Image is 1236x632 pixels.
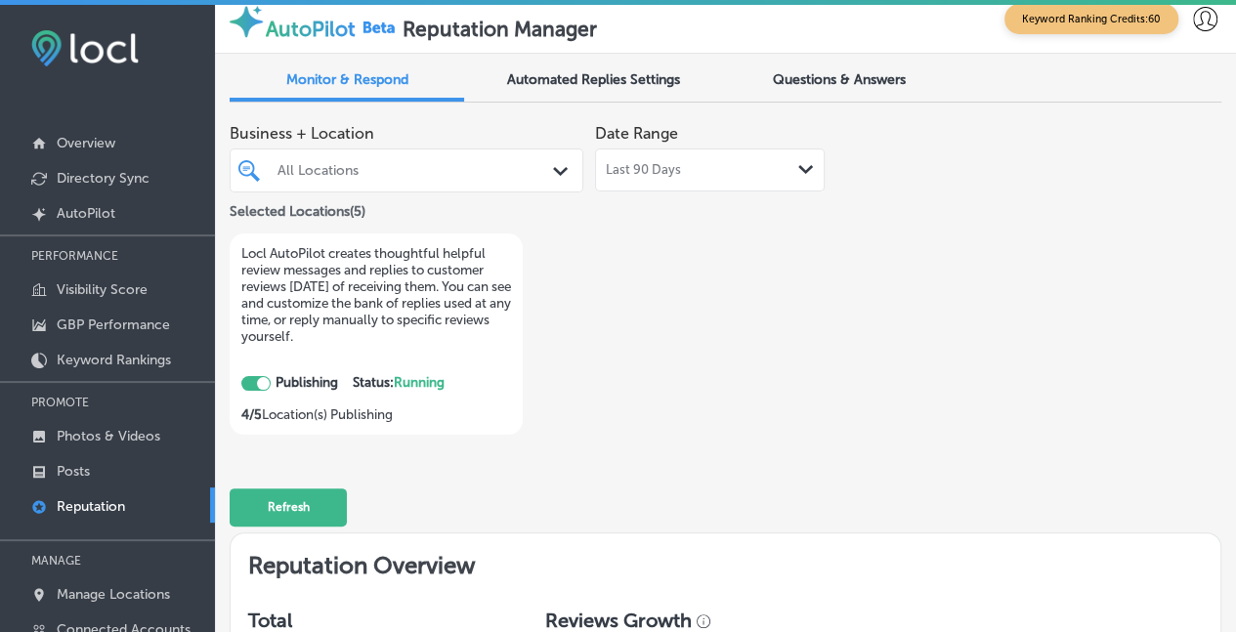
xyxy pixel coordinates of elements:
p: Posts [57,463,90,480]
img: autopilot-icon [227,2,266,41]
p: Manage Locations [57,586,170,603]
span: Keyword Ranking Credits: 60 [1004,4,1178,34]
label: AutoPilot [266,17,356,41]
p: Visibility Score [57,281,148,298]
label: Date Range [595,124,678,143]
label: Reputation Manager [403,17,597,41]
p: Reputation [57,498,125,515]
span: Business + Location [230,124,583,143]
p: Overview [57,135,115,151]
p: Keyword Rankings [57,352,171,368]
strong: Publishing [276,374,338,391]
span: Running [394,374,445,391]
button: Refresh [230,488,347,527]
span: Questions & Answers [773,71,906,88]
div: All Locations [277,162,555,179]
strong: Status: [353,374,445,391]
span: Automated Replies Settings [507,71,680,88]
span: Monitor & Respond [286,71,408,88]
p: GBP Performance [57,316,170,333]
strong: 4 / 5 [241,406,262,423]
p: Locl AutoPilot creates thoughtful helpful review messages and replies to customer reviews [DATE] ... [241,245,511,345]
img: fda3e92497d09a02dc62c9cd864e3231.png [31,30,139,66]
p: AutoPilot [57,205,115,222]
p: Location(s) Publishing [241,406,511,423]
p: Directory Sync [57,170,149,187]
p: Photos & Videos [57,428,160,444]
h3: Reviews Growth [545,609,692,632]
h2: Reputation Overview [231,533,1220,591]
p: Selected Locations ( 5 ) [230,195,365,220]
span: Last 90 Days [606,162,681,178]
img: Beta [356,17,403,37]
